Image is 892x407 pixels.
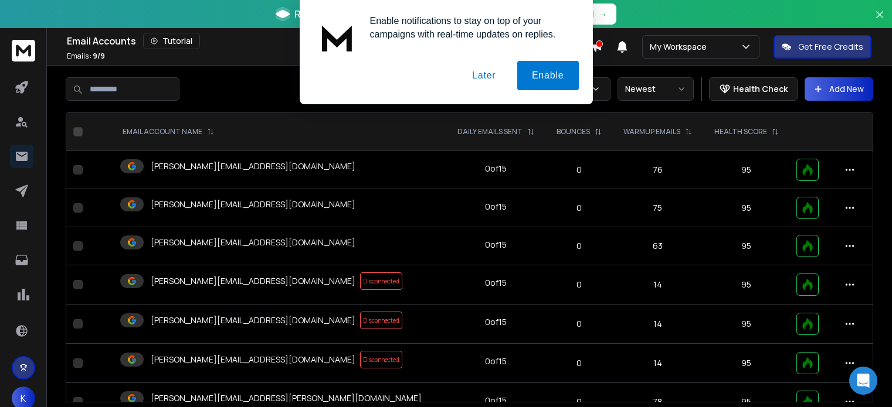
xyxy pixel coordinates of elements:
p: 0 [552,318,605,330]
td: 14 [612,344,703,383]
div: 0 of 15 [485,395,507,406]
td: 95 [703,305,790,344]
td: 14 [612,305,703,344]
td: 95 [703,265,790,305]
div: 0 of 15 [485,239,507,251]
div: 0 of 15 [485,316,507,328]
p: [PERSON_NAME][EMAIL_ADDRESS][DOMAIN_NAME] [151,314,355,326]
img: notification icon [314,14,361,61]
div: EMAIL ACCOUNT NAME [123,127,214,136]
div: 0 of 15 [485,355,507,367]
td: 75 [612,189,703,227]
p: HEALTH SCORE [714,127,767,136]
span: Disconnected [360,272,402,290]
p: [PERSON_NAME][EMAIL_ADDRESS][DOMAIN_NAME] [151,237,355,248]
td: 95 [703,227,790,265]
button: Enable [517,61,579,90]
span: Disconnected [360,351,402,368]
div: 0 of 15 [485,163,507,175]
span: Disconnected [360,312,402,329]
p: WARMUP EMAILS [623,127,680,136]
p: [PERSON_NAME][EMAIL_ADDRESS][DOMAIN_NAME] [151,354,355,365]
p: [PERSON_NAME][EMAIL_ADDRESS][DOMAIN_NAME] [151,275,355,287]
p: DAILY EMAILS SENT [457,127,523,136]
td: 95 [703,151,790,189]
p: 0 [552,357,605,369]
td: 95 [703,344,790,383]
td: 63 [612,227,703,265]
button: Later [457,61,510,90]
td: 14 [612,265,703,305]
p: 0 [552,279,605,290]
div: 0 of 15 [485,277,507,289]
p: [PERSON_NAME][EMAIL_ADDRESS][DOMAIN_NAME] [151,160,355,172]
div: Enable notifications to stay on top of your campaigns with real-time updates on replies. [361,14,579,41]
td: 95 [703,189,790,227]
p: 0 [552,202,605,214]
p: BOUNCES [557,127,590,136]
p: 0 [552,164,605,176]
td: 76 [612,151,703,189]
p: [PERSON_NAME][EMAIL_ADDRESS][DOMAIN_NAME] [151,199,355,210]
p: [PERSON_NAME][EMAIL_ADDRESS][PERSON_NAME][DOMAIN_NAME] [151,392,422,404]
p: 0 [552,240,605,252]
div: Open Intercom Messenger [849,367,877,395]
div: 0 of 15 [485,201,507,213]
